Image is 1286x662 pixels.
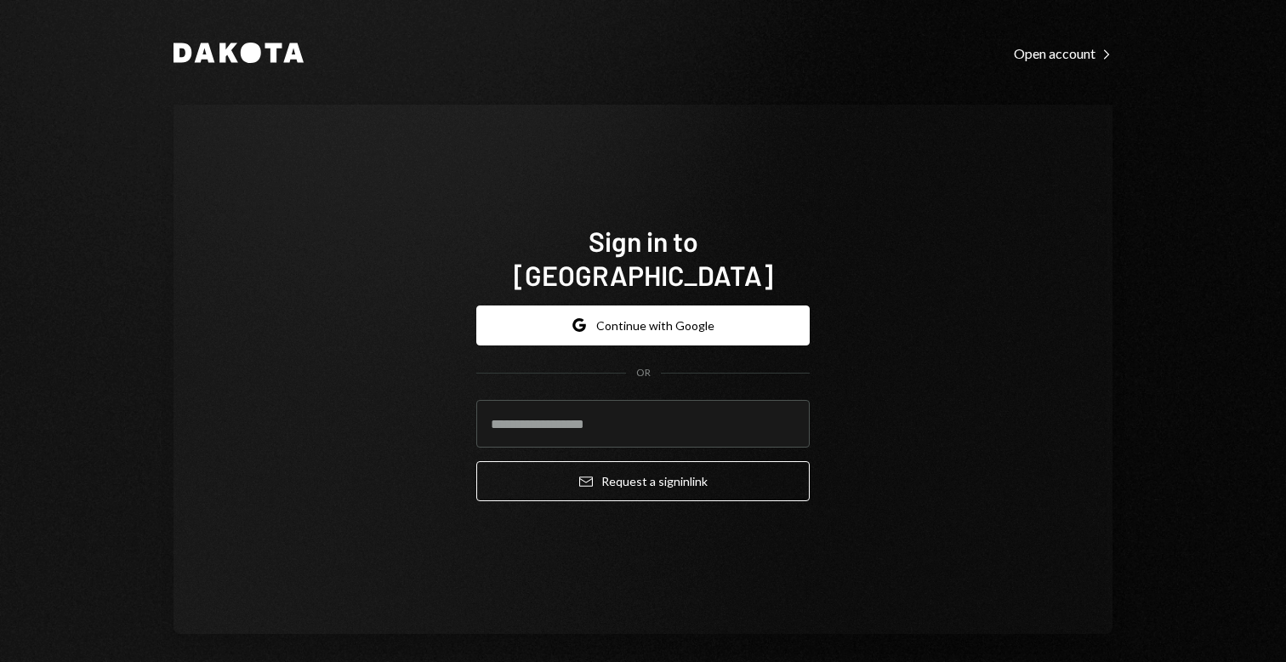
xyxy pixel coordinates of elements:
div: OR [636,366,651,380]
a: Open account [1014,43,1112,62]
button: Continue with Google [476,305,810,345]
button: Request a signinlink [476,461,810,501]
h1: Sign in to [GEOGRAPHIC_DATA] [476,224,810,292]
div: Open account [1014,45,1112,62]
